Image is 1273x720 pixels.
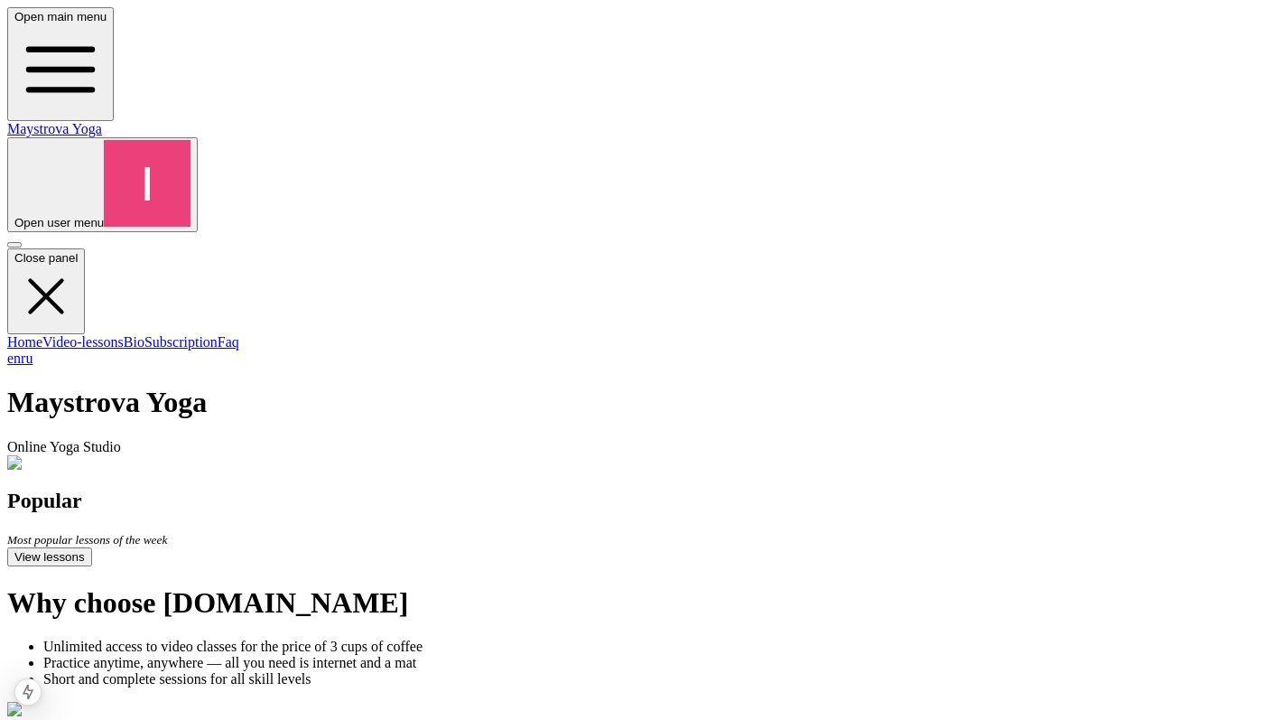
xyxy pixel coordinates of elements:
[43,639,1266,655] li: Unlimited access to video classes for the price of 3 cups of coffee
[7,7,114,121] button: Open main menu
[14,251,78,265] span: Close panel
[7,702,189,718] img: Why choose maystrova.yoga
[124,334,144,350] a: Bio
[7,334,42,350] a: Home
[7,439,121,454] span: Online Yoga Studio
[14,10,107,23] span: Open main menu
[7,455,115,472] img: Kate Maystrova
[7,351,21,366] a: en
[7,489,1266,513] h2: Popular
[7,586,1266,620] h1: Why choose [DOMAIN_NAME]
[7,547,92,566] button: View lessons
[7,533,167,547] i: Most popular lessons of the week
[7,121,102,136] a: Maystrova Yoga
[42,334,124,350] a: Video-lessons
[7,137,198,232] button: Open user menu
[144,334,218,350] a: Subscription
[14,216,104,229] span: Open user menu
[43,671,1266,687] li: Short and complete sessions for all skill levels
[7,248,85,333] button: Close panel
[7,386,1266,419] h1: Maystrova Yoga
[7,548,92,564] a: View lessons
[21,351,33,366] a: ru
[218,334,239,350] a: Faq
[43,655,1266,671] li: Practice anytime, anywhere — all you need is internet and a mat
